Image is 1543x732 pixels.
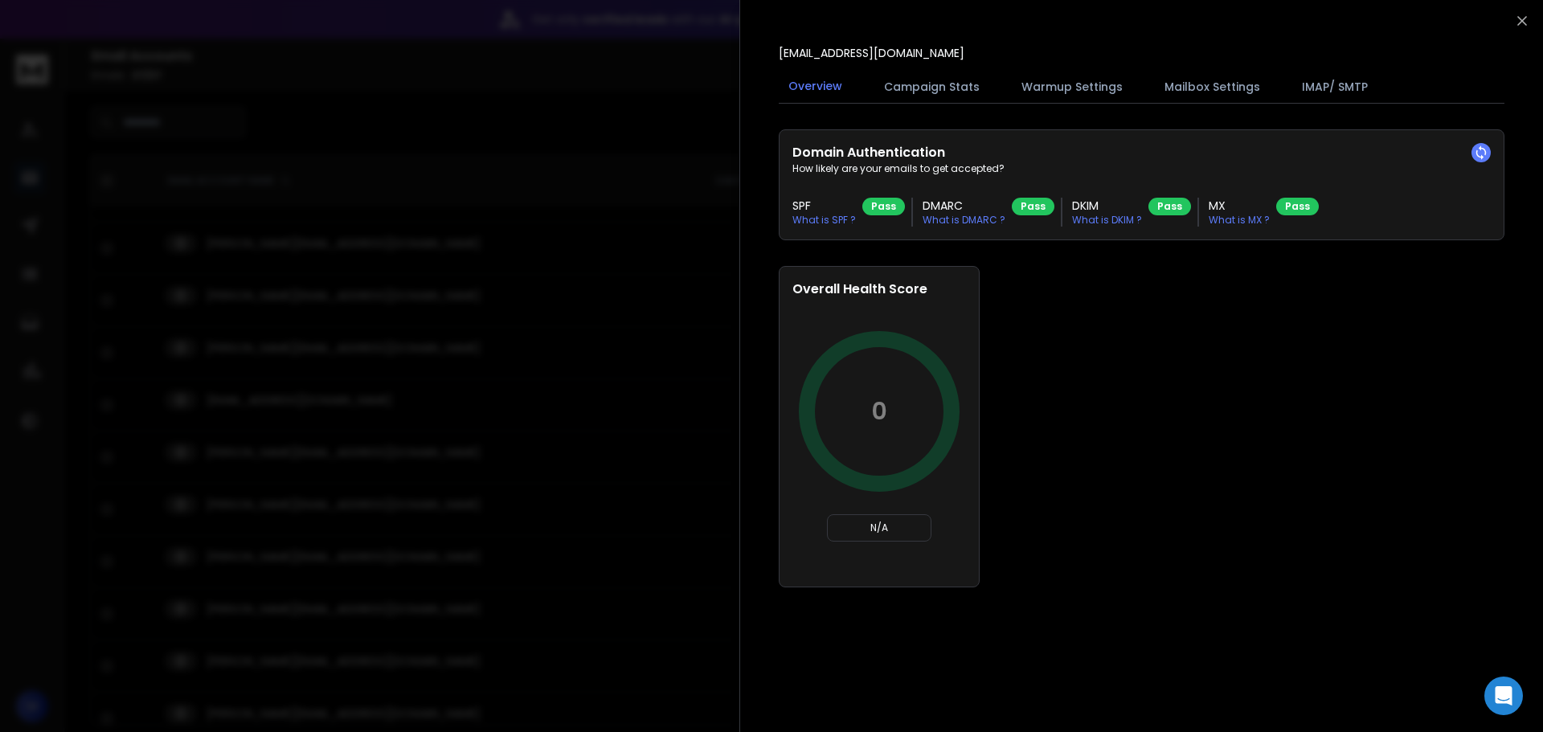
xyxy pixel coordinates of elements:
[792,162,1491,175] p: How likely are your emails to get accepted?
[1148,198,1191,215] div: Pass
[1484,677,1523,715] div: Open Intercom Messenger
[1209,214,1270,227] p: What is MX ?
[1209,198,1270,214] h3: MX
[1072,214,1142,227] p: What is DKIM ?
[779,68,852,105] button: Overview
[792,143,1491,162] h2: Domain Authentication
[874,69,989,104] button: Campaign Stats
[1012,69,1132,104] button: Warmup Settings
[779,45,964,61] p: [EMAIL_ADDRESS][DOMAIN_NAME]
[1012,198,1054,215] div: Pass
[1072,198,1142,214] h3: DKIM
[871,397,887,426] p: 0
[923,214,1005,227] p: What is DMARC ?
[1155,69,1270,104] button: Mailbox Settings
[923,198,1005,214] h3: DMARC
[1292,69,1377,104] button: IMAP/ SMTP
[1276,198,1319,215] div: Pass
[792,214,856,227] p: What is SPF ?
[834,521,924,534] p: N/A
[792,280,966,299] h2: Overall Health Score
[792,198,856,214] h3: SPF
[862,198,905,215] div: Pass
